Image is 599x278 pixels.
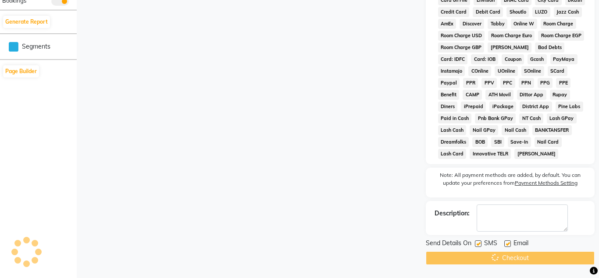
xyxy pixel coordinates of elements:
[502,54,524,64] span: Coupon
[435,171,586,190] label: Note: All payment methods are added, by default. You can update your preferences from
[438,113,472,123] span: Paid in Cash
[438,149,467,159] span: Lash Card
[502,125,529,135] span: Nail Cash
[438,19,456,29] span: AmEx
[515,179,578,187] label: Payment Methods Setting
[475,113,516,123] span: Pnb Bank GPay
[438,7,470,17] span: Credit Card
[519,78,534,88] span: PPN
[520,102,552,112] span: District App
[473,7,503,17] span: Debit Card
[438,137,469,147] span: Dreamfolks
[3,65,39,77] button: Page Builder
[488,42,531,53] span: [PERSON_NAME]
[471,54,498,64] span: Card: IOB
[470,125,498,135] span: Nail GPay
[463,90,482,100] span: CAMP
[532,125,572,135] span: BANKTANSFER
[438,125,467,135] span: Lash Cash
[550,54,578,64] span: PayMaya
[508,137,531,147] span: Save-In
[528,54,547,64] span: Gcash
[554,7,582,17] span: Jazz Cash
[556,78,570,88] span: PPE
[461,102,486,112] span: iPrepaid
[511,19,537,29] span: Online W
[521,66,544,76] span: SOnline
[438,102,458,112] span: Diners
[470,149,511,159] span: Innovative TELR
[514,149,558,159] span: [PERSON_NAME]
[438,78,460,88] span: Paypal
[532,7,550,17] span: LUZO
[556,102,583,112] span: Pine Labs
[548,66,567,76] span: SCard
[491,137,504,147] span: SBI
[438,66,465,76] span: Instamojo
[488,31,535,41] span: Room Charge Euro
[438,90,460,100] span: Benefit
[472,137,488,147] span: BOB
[519,113,543,123] span: NT Cash
[489,102,516,112] span: iPackage
[22,42,50,51] span: Segments
[463,78,478,88] span: PPR
[484,239,497,250] span: SMS
[538,78,553,88] span: PPG
[538,31,584,41] span: Room Charge EGP
[488,19,507,29] span: Tabby
[3,16,50,28] button: Generate Report
[481,78,497,88] span: PPV
[517,90,546,100] span: Dittor App
[460,19,484,29] span: Discover
[547,113,577,123] span: Lash GPay
[468,66,491,76] span: COnline
[535,137,562,147] span: Nail Card
[426,239,471,250] span: Send Details On
[541,19,576,29] span: Room Charge
[535,42,564,53] span: Bad Debts
[513,239,528,250] span: Email
[485,90,513,100] span: ATH Movil
[438,54,468,64] span: Card: IDFC
[495,66,518,76] span: UOnline
[438,31,485,41] span: Room Charge USD
[500,78,515,88] span: PPC
[550,90,570,100] span: Rupay
[435,209,470,218] div: Description:
[506,7,529,17] span: Shoutlo
[438,42,485,53] span: Room Charge GBP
